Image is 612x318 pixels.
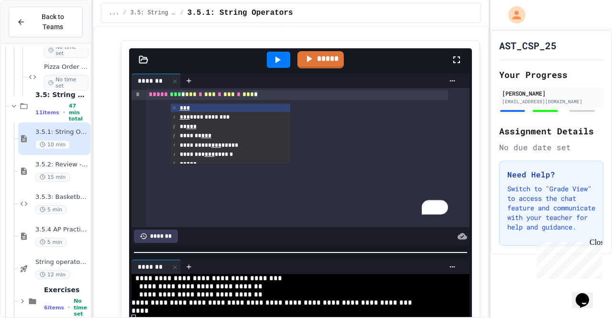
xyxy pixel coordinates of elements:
[171,103,290,164] ul: Completions
[35,238,66,247] span: 5 min
[35,193,88,201] span: 3.5.3: Basketballs and Footballs
[499,124,603,138] h2: Assignment Details
[44,305,64,311] span: 6 items
[533,238,602,279] iframe: chat widget
[498,4,528,26] div: My Account
[131,9,176,17] span: 3.5: String Operators
[187,7,293,19] span: 3.5.1: String Operators
[44,43,88,58] span: No time set
[499,142,603,153] div: No due date set
[63,109,65,116] span: •
[499,68,603,81] h2: Your Progress
[35,258,88,266] span: String operators - Quiz
[35,173,70,182] span: 15 min
[146,88,470,227] div: To enrich screen reader interactions, please activate Accessibility in Grammarly extension settings
[35,226,88,234] span: 3.5.4 AP Practice - String Manipulation
[9,7,83,37] button: Back to Teams
[507,184,595,232] p: Switch to "Grade View" to access the chat feature and communicate with your teacher for help and ...
[74,298,88,317] span: No time set
[35,205,66,214] span: 5 min
[69,103,88,122] span: 47 min total
[35,270,70,279] span: 12 min
[44,75,88,90] span: No time set
[499,39,557,52] h1: AST_CSP_25
[502,89,601,98] div: [PERSON_NAME]
[123,9,126,17] span: /
[572,280,602,308] iframe: chat widget
[4,4,66,61] div: Chat with us now!Close
[109,9,120,17] span: ...
[180,9,184,17] span: /
[502,98,601,105] div: [EMAIL_ADDRESS][DOMAIN_NAME]
[35,161,88,169] span: 3.5.2: Review - String Operators
[68,304,70,311] span: •
[507,169,595,180] h3: Need Help?
[35,110,59,116] span: 11 items
[35,140,70,149] span: 10 min
[35,128,88,136] span: 3.5.1: String Operators
[31,12,75,32] span: Back to Teams
[35,90,88,99] span: 3.5: String Operators
[44,63,88,71] span: Pizza Order Calculator
[44,285,88,294] span: Exercises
